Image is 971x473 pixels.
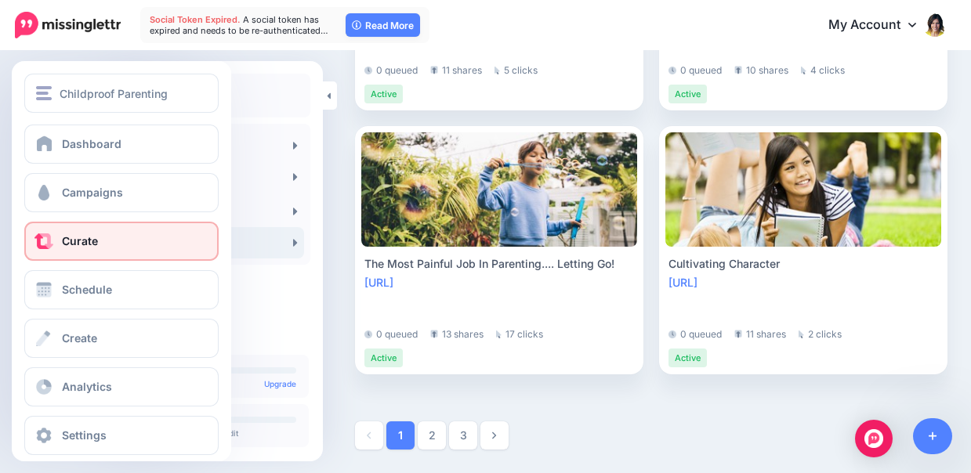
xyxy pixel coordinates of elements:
[734,330,742,338] img: share-grey.png
[449,421,477,450] a: 3
[364,255,634,273] div: The Most Painful Job In Parenting.... Letting Go!
[430,60,482,78] li: 11 shares
[668,85,707,103] li: Active
[430,66,438,74] img: share-grey.png
[734,323,786,342] li: 11 shares
[668,255,938,273] div: Cultivating Character
[364,85,403,103] li: Active
[62,380,112,393] span: Analytics
[364,323,418,342] li: 0 queued
[668,330,676,338] img: clock-grey-darker.png
[734,60,788,78] li: 10 shares
[668,60,722,78] li: 0 queued
[801,60,845,78] li: 4 clicks
[813,6,947,45] a: My Account
[668,67,676,74] img: clock-grey-darker.png
[62,234,98,247] span: Curate
[364,348,403,367] li: Active
[496,330,502,338] img: pointer-grey.png
[62,331,97,345] span: Create
[150,14,328,36] span: A social token has expired and needs to be re-authenticated…
[430,323,484,342] li: 13 shares
[398,430,403,441] strong: 1
[364,276,393,289] a: [URL]
[734,66,742,74] img: share-grey.png
[24,416,219,455] a: Settings
[24,125,219,164] a: Dashboard
[24,319,219,358] a: Create
[364,67,372,74] img: clock-grey-darker.png
[495,67,500,74] img: pointer-grey.png
[24,222,219,261] a: Curate
[15,12,121,38] img: Missinglettr
[364,60,418,78] li: 0 queued
[62,137,121,150] span: Dashboard
[668,348,707,367] li: Active
[150,14,241,25] span: Social Token Expired.
[668,323,722,342] li: 0 queued
[430,330,438,338] img: share-grey.png
[62,428,107,442] span: Settings
[24,270,219,309] a: Schedule
[418,421,446,450] a: 2
[855,420,893,457] div: Open Intercom Messenger
[495,60,538,78] li: 5 clicks
[799,323,842,342] li: 2 clicks
[801,67,806,74] img: pointer-grey.png
[364,330,372,338] img: clock-grey-darker.png
[24,74,219,113] button: Childproof Parenting
[62,283,112,296] span: Schedule
[36,86,52,100] img: menu.png
[24,173,219,212] a: Campaigns
[346,13,420,37] a: Read More
[668,276,697,289] a: [URL]
[799,330,804,338] img: pointer-grey.png
[24,367,219,406] a: Analytics
[62,186,123,199] span: Campaigns
[496,323,543,342] li: 17 clicks
[60,85,168,103] span: Childproof Parenting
